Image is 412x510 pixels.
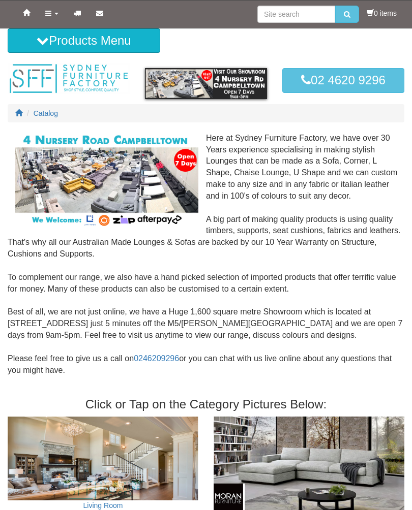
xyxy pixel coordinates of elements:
[83,501,123,509] a: Living Room
[134,354,179,363] a: 0246209296
[8,417,198,500] img: Living Room
[367,8,397,18] li: 0 items
[15,133,198,228] img: Corner Modular Lounges
[8,398,404,411] h3: Click or Tap on the Category Pictures Below:
[8,63,130,94] img: Sydney Furniture Factory
[34,109,58,117] a: Catalog
[8,28,160,53] button: Products Menu
[145,68,267,99] img: showroom.gif
[257,6,335,23] input: Site search
[282,68,404,92] a: 02 4620 9296
[8,133,404,388] div: Here at Sydney Furniture Factory, we have over 30 Years experience specialising in making stylish...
